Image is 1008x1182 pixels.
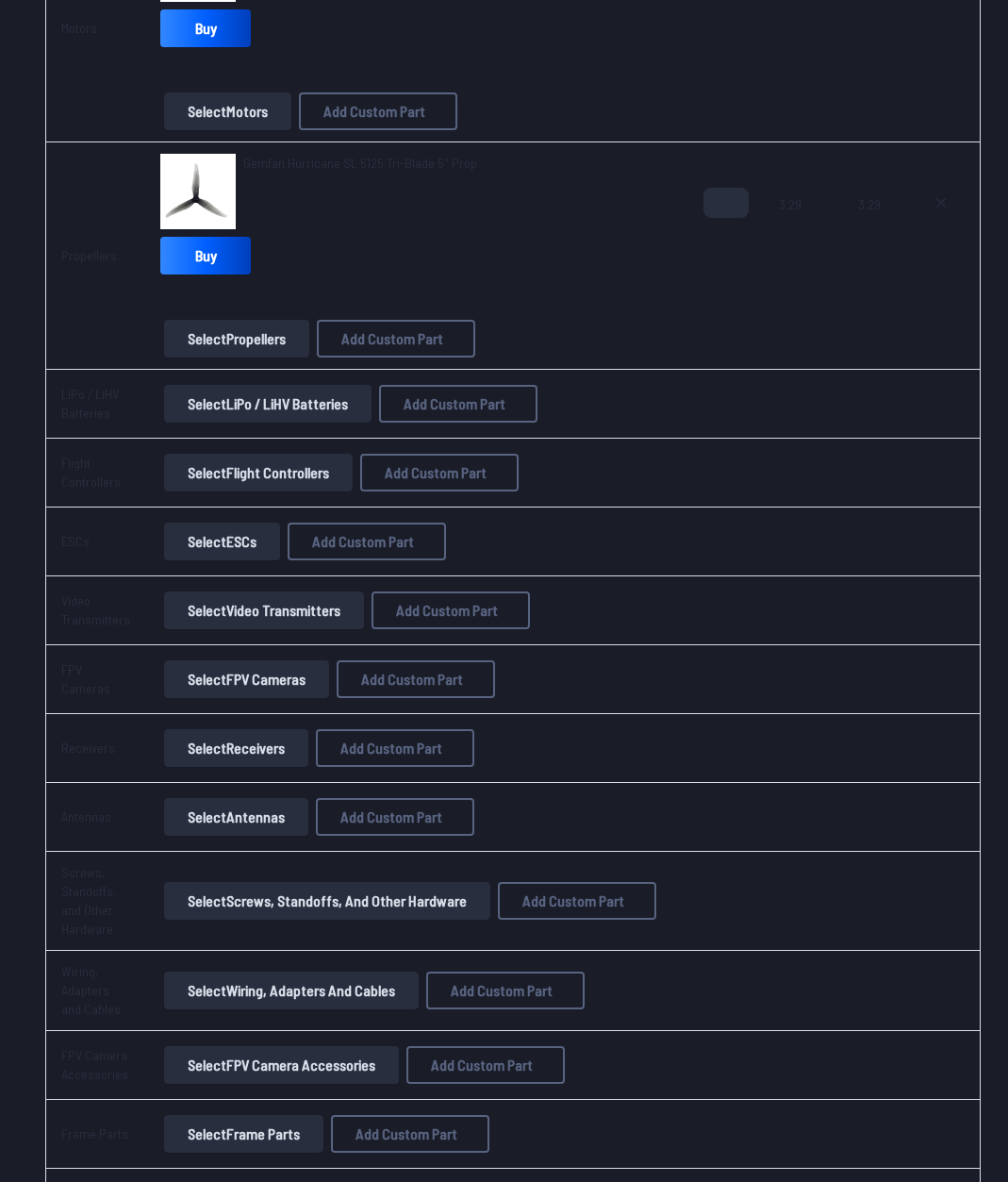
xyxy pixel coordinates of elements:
[396,603,498,618] span: Add Custom Part
[160,237,251,275] a: Buy
[355,1126,457,1141] span: Add Custom Part
[160,729,312,767] a: SelectReceivers
[160,591,368,629] a: SelectVideo Transmitters
[164,1115,323,1153] button: SelectFrame Parts
[331,1115,489,1153] button: Add Custom Part
[61,247,117,263] a: Propellers
[61,963,121,1017] a: Wiring, Adapters and Cables
[164,660,329,698] button: SelectFPV Cameras
[61,864,116,937] a: Screws, Standoffs, and Other Hardware
[779,188,828,278] span: 3.29
[164,523,280,560] button: SelectESCs
[160,882,494,920] a: SelectScrews, Standoffs, and Other Hardware
[317,320,475,358] button: Add Custom Part
[340,809,442,824] span: Add Custom Part
[243,155,477,171] span: Gemfan Hurricane SL 5125 Tri-Blade 5" Prop
[312,534,414,549] span: Add Custom Part
[160,9,251,47] a: Buy
[61,455,121,490] a: Flight Controllers
[341,331,443,346] span: Add Custom Part
[160,660,333,698] a: SelectFPV Cameras
[61,386,119,421] a: LiPo / LiHV Batteries
[522,893,624,908] span: Add Custom Part
[404,396,505,411] span: Add Custom Part
[160,1046,403,1084] a: SelectFPV Camera Accessories
[361,672,463,687] span: Add Custom Part
[337,660,495,698] button: Add Custom Part
[160,1115,327,1153] a: SelectFrame Parts
[340,741,442,756] span: Add Custom Part
[160,320,313,358] a: SelectPropellers
[164,798,308,836] button: SelectAntennas
[360,454,519,491] button: Add Custom Part
[406,1046,565,1084] button: Add Custom Part
[164,882,490,920] button: SelectScrews, Standoffs, and Other Hardware
[451,983,553,998] span: Add Custom Part
[160,523,284,560] a: SelectESCs
[164,729,308,767] button: SelectReceivers
[372,591,530,629] button: Add Custom Part
[164,320,309,358] button: SelectPropellers
[288,523,446,560] button: Add Custom Part
[61,20,97,36] a: Motors
[61,1047,128,1082] a: FPV Camera Accessories
[498,882,656,920] button: Add Custom Part
[164,454,353,491] button: SelectFlight Controllers
[316,798,474,836] button: Add Custom Part
[426,972,585,1009] button: Add Custom Part
[160,454,356,491] a: SelectFlight Controllers
[61,533,90,549] a: ESCs
[164,385,372,423] button: SelectLiPo / LiHV Batteries
[323,104,425,119] span: Add Custom Part
[160,92,295,130] a: SelectMotors
[385,465,487,480] span: Add Custom Part
[61,661,110,696] a: FPV Cameras
[61,592,130,627] a: Video Transmitters
[299,92,457,130] button: Add Custom Part
[160,972,422,1009] a: SelectWiring, Adapters and Cables
[61,1125,128,1141] a: Frame Parts
[164,92,291,130] button: SelectMotors
[379,385,537,423] button: Add Custom Part
[160,154,236,229] img: image
[164,972,419,1009] button: SelectWiring, Adapters and Cables
[160,798,312,836] a: SelectAntennas
[61,740,115,756] a: Receivers
[160,385,375,423] a: SelectLiPo / LiHV Batteries
[243,154,477,173] a: Gemfan Hurricane SL 5125 Tri-Blade 5" Prop
[61,808,111,824] a: Antennas
[164,591,364,629] button: SelectVideo Transmitters
[316,729,474,767] button: Add Custom Part
[858,188,887,278] span: 3.29
[164,1046,399,1084] button: SelectFPV Camera Accessories
[431,1057,533,1073] span: Add Custom Part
